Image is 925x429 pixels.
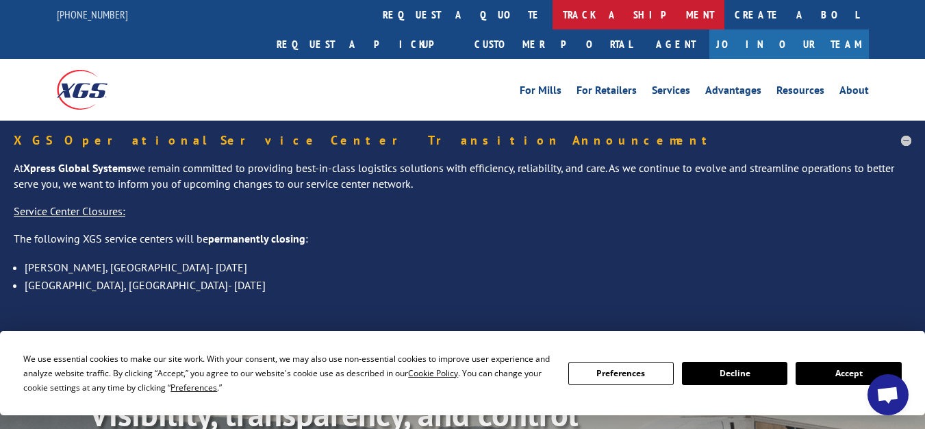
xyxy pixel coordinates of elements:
[25,258,911,276] li: [PERSON_NAME], [GEOGRAPHIC_DATA]- [DATE]
[464,29,642,59] a: Customer Portal
[23,161,131,175] strong: Xpress Global Systems
[576,85,637,100] a: For Retailers
[170,382,217,393] span: Preferences
[14,134,911,147] h5: XGS Operational Service Center Transition Announcement
[867,374,909,415] a: Open chat
[57,8,128,21] a: [PHONE_NUMBER]
[23,352,551,395] div: We use essential cookies to make our site work. With your consent, we may also use non-essential ...
[14,231,911,258] p: The following XGS service centers will be :
[208,232,305,245] strong: permanently closing
[652,85,690,100] a: Services
[705,85,761,100] a: Advantages
[408,367,458,379] span: Cookie Policy
[642,29,709,59] a: Agent
[839,85,869,100] a: About
[796,362,901,385] button: Accept
[14,160,911,204] p: At we remain committed to providing best-in-class logistics solutions with efficiency, reliabilit...
[25,276,911,294] li: [GEOGRAPHIC_DATA], [GEOGRAPHIC_DATA]- [DATE]
[682,362,787,385] button: Decline
[776,85,824,100] a: Resources
[266,29,464,59] a: Request a pickup
[568,362,674,385] button: Preferences
[709,29,869,59] a: Join Our Team
[520,85,561,100] a: For Mills
[14,204,125,218] u: Service Center Closures:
